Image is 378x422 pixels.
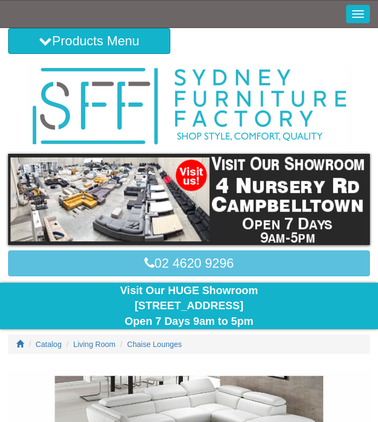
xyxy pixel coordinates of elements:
[8,154,370,244] img: showroom.gif
[8,250,370,276] a: 02 4620 9296
[27,65,352,148] img: Sydney Furniture Factory
[127,340,182,349] a: Chaise Lounges
[36,340,62,349] a: Catalog
[74,340,116,349] a: Living Room
[8,283,370,329] div: Visit Our HUGE Showroom [STREET_ADDRESS] Open 7 Days 9am to 5pm
[8,28,170,54] button: Products Menu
